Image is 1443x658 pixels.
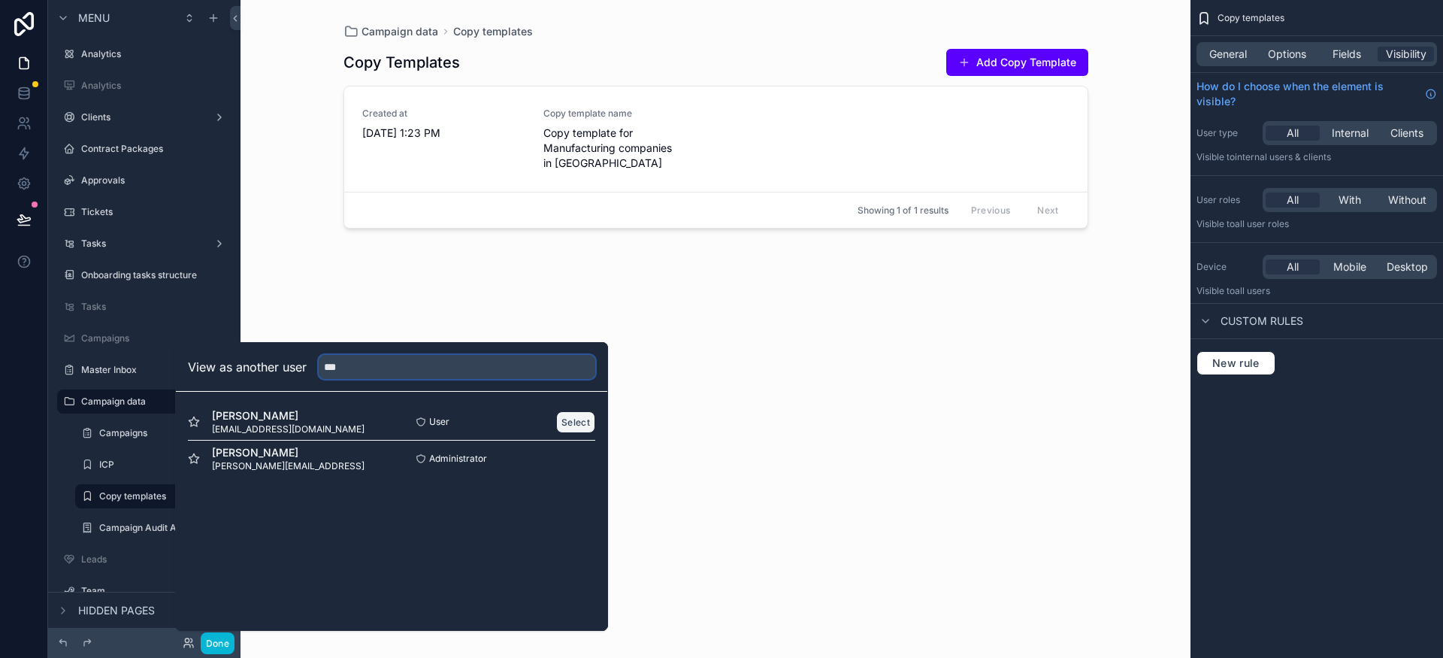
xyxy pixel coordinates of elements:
span: Menu [78,11,110,26]
p: Visible to [1196,151,1437,163]
span: With [1339,193,1361,208]
span: [PERSON_NAME][EMAIL_ADDRESS] [212,460,365,472]
a: How do I choose when the element is visible? [1196,79,1437,109]
span: All user roles [1235,218,1289,229]
label: Analytics [81,48,228,60]
a: Tickets [57,200,231,224]
a: Campaign Audit Approvals [75,516,231,540]
span: Clients [1390,126,1423,141]
a: Leads [57,547,231,572]
span: Internal [1332,126,1369,141]
span: all users [1235,285,1270,296]
label: Campaign data [81,396,201,408]
a: ICP [75,453,231,477]
a: Master Inbox [57,358,231,382]
a: Campaign data [57,390,231,414]
span: [PERSON_NAME] [212,445,365,460]
p: Visible to [1196,218,1437,230]
span: Mobile [1333,259,1366,274]
button: Done [201,632,234,654]
a: Campaigns [75,421,231,445]
label: Analytics [81,80,228,92]
label: Contract Packages [81,143,228,155]
span: Desktop [1387,259,1428,274]
span: How do I choose when the element is visible? [1196,79,1419,109]
button: New rule [1196,351,1275,375]
a: Onboarding tasks structure [57,263,231,287]
label: Campaigns [99,427,228,439]
span: Custom rules [1221,314,1303,329]
span: [PERSON_NAME] [212,408,365,423]
span: [EMAIL_ADDRESS][DOMAIN_NAME] [212,423,365,435]
label: Approvals [81,174,228,186]
a: Analytics [57,74,231,98]
label: Team [81,585,228,597]
span: General [1209,47,1247,62]
a: Approvals [57,168,231,193]
span: New rule [1206,356,1266,370]
label: Clients [81,111,207,123]
span: All [1287,259,1299,274]
h2: View as another user [188,358,307,376]
span: Visibility [1386,47,1426,62]
span: Administrator [429,453,487,465]
label: Tasks [81,301,228,313]
label: ICP [99,459,228,471]
span: Fields [1333,47,1361,62]
a: Tasks [57,295,231,319]
span: Internal users & clients [1235,151,1331,162]
span: Options [1268,47,1306,62]
span: User [429,416,449,428]
span: All [1287,193,1299,208]
label: Tickets [81,206,228,218]
button: Select [556,411,595,433]
a: Contract Packages [57,137,231,161]
label: User type [1196,127,1257,139]
a: Campaigns [57,326,231,350]
label: Copy templates [99,490,222,502]
label: Campaign Audit Approvals [99,522,228,534]
label: Device [1196,261,1257,273]
a: Team [57,579,231,603]
span: Without [1388,193,1426,208]
a: Tasks [57,232,231,256]
p: Visible to [1196,285,1437,297]
label: Campaigns [81,332,228,344]
label: Leads [81,553,207,566]
label: Master Inbox [81,364,207,376]
label: Tasks [81,238,207,250]
label: User roles [1196,194,1257,206]
span: All [1287,126,1299,141]
span: Copy templates [1218,12,1284,24]
a: Copy templates [75,484,231,508]
a: Analytics [57,42,231,66]
a: Clients [57,105,231,129]
label: Onboarding tasks structure [81,269,228,281]
span: Showing 1 of 1 results [858,205,948,217]
span: Hidden pages [78,603,155,618]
